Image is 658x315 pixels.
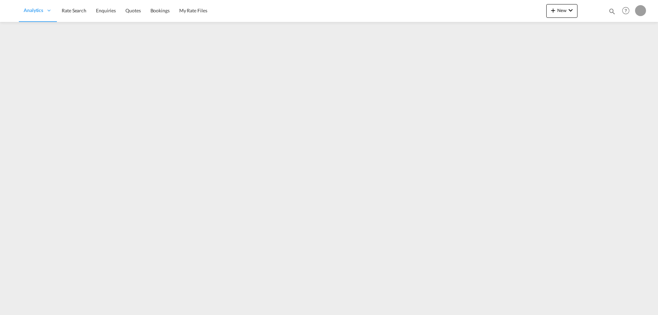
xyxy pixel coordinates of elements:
span: Analytics [24,7,43,14]
button: icon-plus 400-fgNewicon-chevron-down [546,4,577,18]
md-icon: icon-chevron-down [566,6,575,14]
span: Rate Search [62,8,86,13]
span: Quotes [125,8,141,13]
div: icon-magnify [608,8,616,18]
span: Enquiries [96,8,116,13]
div: Help [620,5,635,17]
md-icon: icon-magnify [608,8,616,15]
md-icon: icon-plus 400-fg [549,6,557,14]
span: New [549,8,575,13]
span: Help [620,5,632,16]
span: Bookings [150,8,170,13]
span: My Rate Files [179,8,207,13]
